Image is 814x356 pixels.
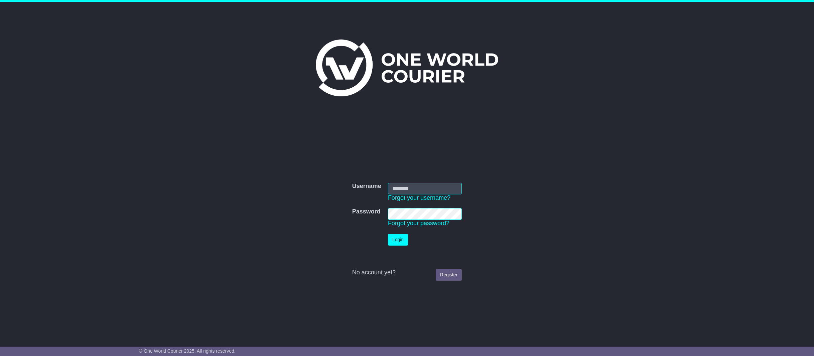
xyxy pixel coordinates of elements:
[352,269,462,276] div: No account yet?
[388,220,449,227] a: Forgot your password?
[388,234,408,246] button: Login
[352,208,381,215] label: Password
[352,183,381,190] label: Username
[388,194,450,201] a: Forgot your username?
[316,39,498,96] img: One World
[139,348,236,354] span: © One World Courier 2025. All rights reserved.
[436,269,462,281] a: Register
